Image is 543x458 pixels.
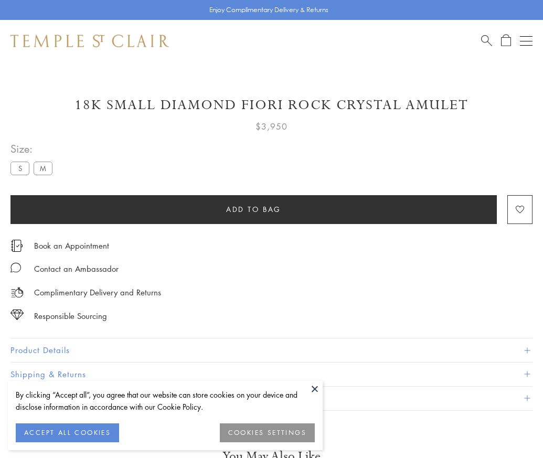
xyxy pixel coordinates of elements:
[220,423,315,442] button: COOKIES SETTINGS
[10,262,21,273] img: MessageIcon-01_2.svg
[226,204,281,215] span: Add to bag
[10,363,533,386] button: Shipping & Returns
[10,35,169,47] img: Temple St. Clair
[34,240,109,251] a: Book an Appointment
[10,310,24,320] img: icon_sourcing.svg
[255,120,288,133] span: $3,950
[34,162,52,175] label: M
[34,310,107,323] div: Responsible Sourcing
[10,338,533,362] button: Product Details
[10,96,533,114] h1: 18K Small Diamond Fiori Rock Crystal Amulet
[10,195,497,224] button: Add to bag
[34,286,161,299] p: Complimentary Delivery and Returns
[481,34,492,47] a: Search
[10,140,57,157] span: Size:
[10,286,24,299] img: icon_delivery.svg
[501,34,511,47] a: Open Shopping Bag
[10,162,29,175] label: S
[34,262,119,275] div: Contact an Ambassador
[16,423,119,442] button: ACCEPT ALL COOKIES
[16,389,315,413] div: By clicking “Accept all”, you agree that our website can store cookies on your device and disclos...
[10,240,23,252] img: icon_appointment.svg
[520,35,533,47] button: Open navigation
[209,5,328,15] p: Enjoy Complimentary Delivery & Returns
